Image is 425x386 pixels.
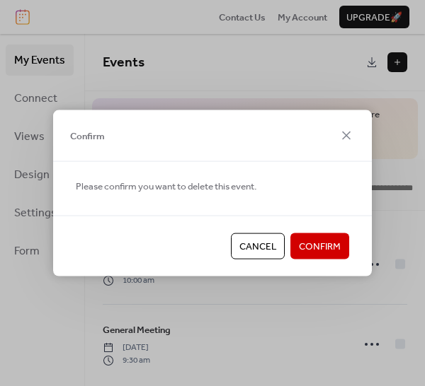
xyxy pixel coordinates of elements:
span: Please confirm you want to delete this event. [76,180,256,194]
button: Cancel [231,233,285,259]
button: Confirm [290,233,349,259]
span: Cancel [239,240,276,254]
span: Confirm [70,129,105,143]
span: Confirm [299,240,341,254]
